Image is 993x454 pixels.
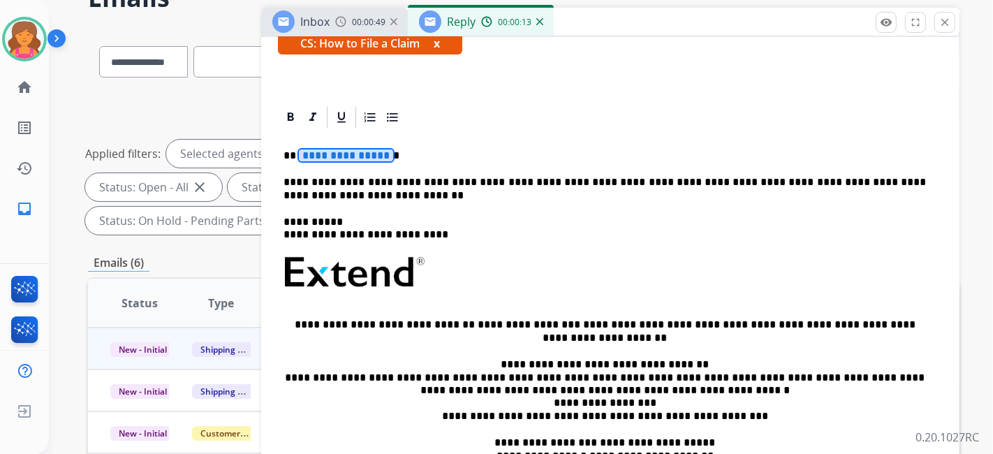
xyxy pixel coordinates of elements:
[85,145,161,162] p: Applied filters:
[280,107,301,128] div: Bold
[228,173,375,201] div: Status: New - Initial
[16,119,33,136] mat-icon: list_alt
[209,295,235,312] span: Type
[192,384,288,399] span: Shipping Protection
[85,173,222,201] div: Status: Open - All
[16,79,33,96] mat-icon: home
[880,16,892,29] mat-icon: remove_red_eye
[300,14,330,29] span: Inbox
[278,32,462,54] span: CS: How to File a Claim
[192,342,288,357] span: Shipping Protection
[360,107,381,128] div: Ordered List
[122,295,158,312] span: Status
[5,20,44,59] img: avatar
[382,107,403,128] div: Bullet List
[498,17,531,28] span: 00:00:13
[88,254,149,272] p: Emails (6)
[434,35,440,52] button: x
[166,140,289,168] div: Selected agents: 1
[16,160,33,177] mat-icon: history
[302,107,323,128] div: Italic
[110,426,175,441] span: New - Initial
[909,16,922,29] mat-icon: fullscreen
[110,342,175,357] span: New - Initial
[16,200,33,217] mat-icon: inbox
[352,17,385,28] span: 00:00:49
[110,384,175,399] span: New - Initial
[447,14,476,29] span: Reply
[915,429,979,446] p: 0.20.1027RC
[85,207,298,235] div: Status: On Hold - Pending Parts
[939,16,951,29] mat-icon: close
[192,426,283,441] span: Customer Support
[191,179,208,196] mat-icon: close
[331,107,352,128] div: Underline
